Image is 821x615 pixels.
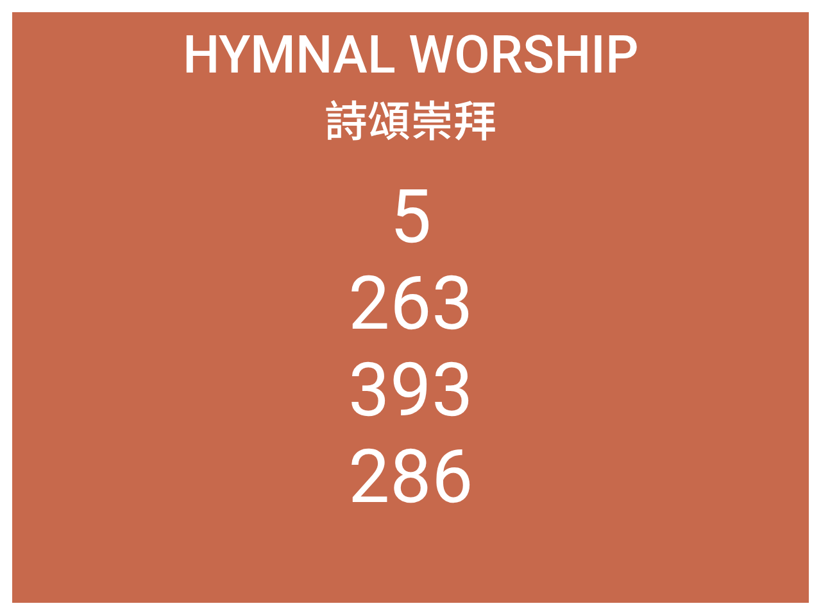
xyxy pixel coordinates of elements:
li: 393 [348,347,473,433]
span: 詩頌崇拜 [325,87,496,149]
li: 286 [348,433,473,520]
span: Hymnal Worship [183,24,639,85]
li: 5 [390,173,432,260]
li: 263 [348,260,473,347]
